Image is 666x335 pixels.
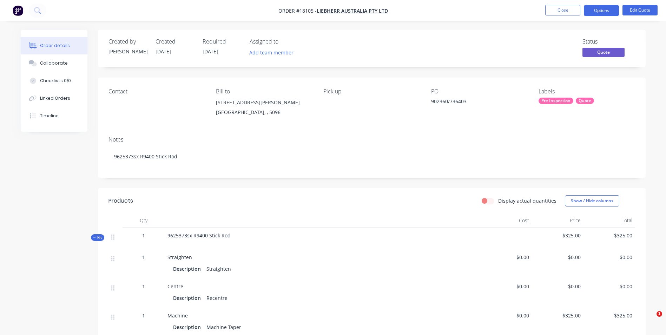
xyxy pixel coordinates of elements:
span: $0.00 [483,283,529,290]
span: Quote [582,48,625,57]
span: Machine [167,312,188,319]
span: 1 [657,311,662,317]
div: [PERSON_NAME] [108,48,147,55]
span: 1 [142,312,145,319]
span: Order #18105 - [278,7,317,14]
span: $325.00 [586,312,632,319]
span: $0.00 [535,283,581,290]
div: Checklists 0/0 [40,78,71,84]
a: Liebherr Australia Pty Ltd [317,7,388,14]
div: Labels [539,88,635,95]
div: Created by [108,38,147,45]
div: Description [173,293,204,303]
div: Pre Inspection [539,98,573,104]
div: Description [173,322,204,332]
div: Required [203,38,241,45]
div: Price [532,214,583,228]
div: Products [108,197,133,205]
span: $0.00 [586,254,632,261]
div: Recentre [204,293,230,303]
div: 9625373sx R9400 Stick Rod [108,146,635,167]
span: $0.00 [586,283,632,290]
span: Centre [167,283,183,290]
div: Bill to [216,88,312,95]
div: Contact [108,88,205,95]
img: Factory [13,5,23,16]
button: Linked Orders [21,90,87,107]
div: 902360/736403 [431,98,519,107]
iframe: Intercom live chat [642,311,659,328]
button: Add team member [250,48,297,57]
span: 1 [142,254,145,261]
span: Straighten [167,254,192,261]
div: Machine Taper [204,322,244,332]
button: Timeline [21,107,87,125]
div: Total [583,214,635,228]
div: Timeline [40,113,59,119]
span: $0.00 [535,254,581,261]
button: Order details [21,37,87,54]
button: Edit Quote [622,5,658,15]
div: Cost [481,214,532,228]
label: Display actual quantities [498,197,556,204]
div: Collaborate [40,60,68,66]
button: Options [584,5,619,16]
div: [GEOGRAPHIC_DATA], , 5096 [216,107,312,117]
div: Straighten [204,264,234,274]
span: $325.00 [535,312,581,319]
span: 1 [142,232,145,239]
div: Created [156,38,194,45]
button: Collaborate [21,54,87,72]
span: [DATE] [156,48,171,55]
button: Quote [582,48,625,58]
div: Order details [40,42,70,49]
div: Quote [576,98,594,104]
span: $0.00 [483,312,529,319]
div: Assigned to [250,38,320,45]
button: Add team member [245,48,297,57]
span: 9625373sx R9400 Stick Rod [167,232,231,239]
button: Close [545,5,580,15]
div: Qty [123,214,165,228]
div: PO [431,88,527,95]
div: Description [173,264,204,274]
span: $0.00 [483,254,529,261]
div: Notes [108,136,635,143]
span: $325.00 [535,232,581,239]
div: [STREET_ADDRESS][PERSON_NAME][GEOGRAPHIC_DATA], , 5096 [216,98,312,120]
span: $325.00 [586,232,632,239]
span: 1 [142,283,145,290]
div: [STREET_ADDRESS][PERSON_NAME] [216,98,312,107]
span: [DATE] [203,48,218,55]
div: Kit [91,234,104,241]
span: Kit [93,235,102,240]
div: Pick up [323,88,420,95]
div: Status [582,38,635,45]
div: Linked Orders [40,95,70,101]
button: Show / Hide columns [565,195,619,206]
button: Checklists 0/0 [21,72,87,90]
